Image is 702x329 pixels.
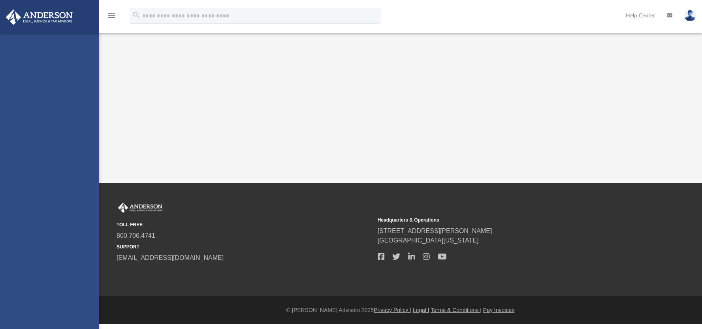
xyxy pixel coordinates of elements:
a: Pay Invoices [483,307,514,313]
small: SUPPORT [117,243,372,250]
a: Legal | [413,307,429,313]
a: 800.706.4741 [117,232,155,239]
a: Terms & Conditions | [431,307,482,313]
a: [GEOGRAPHIC_DATA][US_STATE] [378,237,479,244]
a: Privacy Policy | [374,307,411,313]
a: menu [107,15,116,21]
a: [STREET_ADDRESS][PERSON_NAME] [378,227,492,234]
small: TOLL FREE [117,221,372,228]
img: Anderson Advisors Platinum Portal [4,9,75,25]
i: search [132,11,141,19]
small: Headquarters & Operations [378,216,633,224]
img: User Pic [684,10,696,21]
a: [EMAIL_ADDRESS][DOMAIN_NAME] [117,254,224,261]
div: © [PERSON_NAME] Advisors 2025 [99,306,702,314]
img: Anderson Advisors Platinum Portal [117,203,164,213]
i: menu [107,11,116,21]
